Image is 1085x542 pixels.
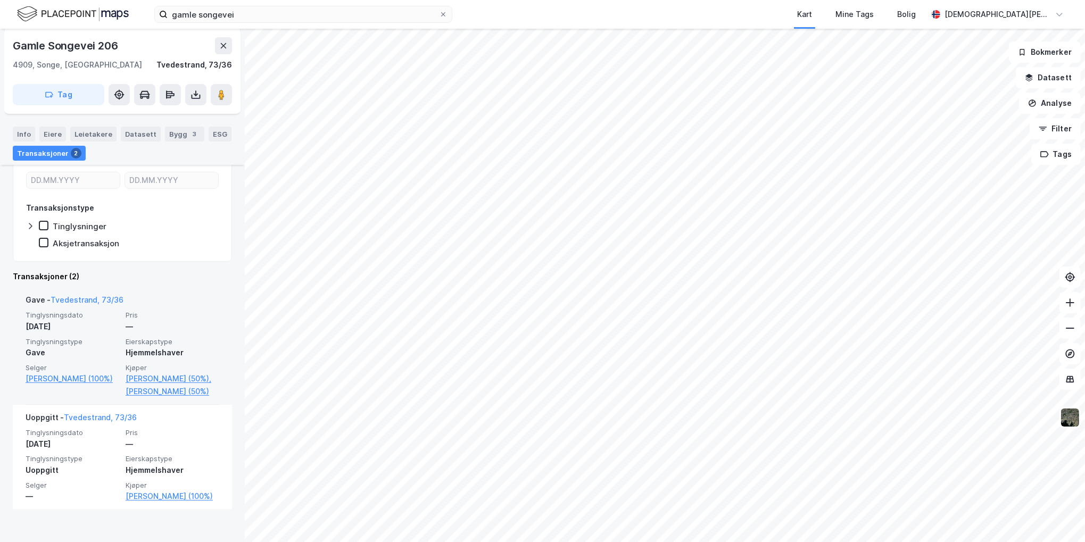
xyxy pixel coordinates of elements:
[71,148,81,159] div: 2
[26,202,94,214] div: Transaksjonstype
[13,84,104,105] button: Tag
[26,363,119,372] span: Selger
[1031,144,1081,165] button: Tags
[26,311,119,320] span: Tinglysningsdato
[26,454,119,463] span: Tinglysningstype
[26,464,119,477] div: Uoppgitt
[126,372,219,385] a: [PERSON_NAME] (50%),
[126,320,219,333] div: —
[126,337,219,346] span: Eierskapstype
[168,6,439,22] input: Søk på adresse, matrikkel, gårdeiere, leietakere eller personer
[26,438,119,451] div: [DATE]
[13,270,232,283] div: Transaksjoner (2)
[126,363,219,372] span: Kjøper
[26,481,119,490] span: Selger
[189,129,200,139] div: 3
[1019,93,1081,114] button: Analyse
[27,172,120,188] input: DD.MM.YYYY
[165,127,204,141] div: Bygg
[897,8,916,21] div: Bolig
[26,372,119,385] a: [PERSON_NAME] (100%)
[126,311,219,320] span: Pris
[126,490,219,503] a: [PERSON_NAME] (100%)
[156,59,232,71] div: Tvedestrand, 73/36
[17,5,129,23] img: logo.f888ab2527a4732fd821a326f86c7f29.svg
[126,464,219,477] div: Hjemmelshaver
[26,411,137,428] div: Uoppgitt -
[126,481,219,490] span: Kjøper
[13,59,142,71] div: 4909, Songe, [GEOGRAPHIC_DATA]
[1030,118,1081,139] button: Filter
[70,127,117,141] div: Leietakere
[126,428,219,437] span: Pris
[1032,491,1085,542] iframe: Chat Widget
[26,294,123,311] div: Gave -
[26,346,119,359] div: Gave
[126,454,219,463] span: Eierskapstype
[13,37,120,54] div: Gamle Songevei 206
[13,127,35,141] div: Info
[1016,67,1081,88] button: Datasett
[209,127,231,141] div: ESG
[51,295,123,304] a: Tvedestrand, 73/36
[945,8,1051,21] div: [DEMOGRAPHIC_DATA][PERSON_NAME]
[26,337,119,346] span: Tinglysningstype
[26,490,119,503] div: —
[835,8,874,21] div: Mine Tags
[64,413,137,422] a: Tvedestrand, 73/36
[1009,41,1081,63] button: Bokmerker
[126,346,219,359] div: Hjemmelshaver
[53,221,106,231] div: Tinglysninger
[53,238,119,248] div: Aksjetransaksjon
[1060,407,1080,428] img: 9k=
[13,146,86,161] div: Transaksjoner
[126,385,219,398] a: [PERSON_NAME] (50%)
[26,428,119,437] span: Tinglysningsdato
[121,127,161,141] div: Datasett
[26,320,119,333] div: [DATE]
[126,438,219,451] div: —
[125,172,218,188] input: DD.MM.YYYY
[797,8,812,21] div: Kart
[39,127,66,141] div: Eiere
